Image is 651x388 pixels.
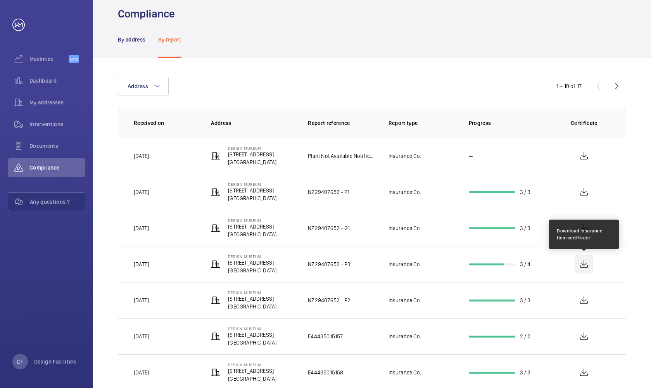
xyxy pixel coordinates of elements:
[228,267,276,274] p: [GEOGRAPHIC_DATA]
[134,119,199,127] p: Received on
[389,152,421,160] p: Insurance Co.
[34,358,76,365] p: Design Facilities
[228,158,276,166] p: [GEOGRAPHIC_DATA]
[228,303,276,310] p: [GEOGRAPHIC_DATA]
[308,296,351,304] p: NZ29407652 - P2
[158,36,181,43] p: By report
[228,194,276,202] p: [GEOGRAPHIC_DATA]
[389,369,421,376] p: Insurance Co.
[134,333,149,340] p: [DATE]
[228,367,276,375] p: [STREET_ADDRESS]
[556,82,582,90] div: 1 – 10 of 17
[228,326,276,331] p: Design Museum
[389,119,456,127] p: Report type
[520,260,531,268] p: 3 / 4
[228,151,276,158] p: [STREET_ADDRESS]
[557,227,611,241] div: Download insurance item certificate
[228,187,276,194] p: [STREET_ADDRESS]
[520,369,531,376] p: 3 / 3
[389,224,421,232] p: Insurance Co.
[520,333,531,340] p: 2 / 2
[228,375,276,383] p: [GEOGRAPHIC_DATA]
[228,146,276,151] p: Design Museum
[134,188,149,196] p: [DATE]
[30,198,85,206] span: Any questions ?
[29,99,85,106] span: My addresses
[228,254,276,259] p: Design Museum
[389,333,421,340] p: Insurance Co.
[389,188,421,196] p: Insurance Co.
[134,224,149,232] p: [DATE]
[308,224,350,232] p: NZ29407652 - G1
[134,260,149,268] p: [DATE]
[29,55,69,63] span: Maximize
[520,296,531,304] p: 3 / 3
[228,223,276,230] p: [STREET_ADDRESS]
[29,120,85,128] span: Interventions
[308,333,343,340] p: E44435015157
[29,164,85,171] span: Compliance
[469,119,546,127] p: Progress
[29,77,85,85] span: Dashboard
[389,260,421,268] p: Insurance Co.
[134,369,149,376] p: [DATE]
[558,119,610,127] p: Certificate
[228,230,276,238] p: [GEOGRAPHIC_DATA]
[308,119,376,127] p: Report reference
[118,77,169,95] button: Address
[134,296,149,304] p: [DATE]
[389,296,421,304] p: Insurance Co.
[69,55,79,63] span: Beta
[228,218,276,223] p: Design Museum
[134,152,149,160] p: [DATE]
[228,290,276,295] p: Design Museum
[520,224,531,232] p: 3 / 3
[308,152,376,160] p: Plant Not Available Notification - E44435016863
[29,142,85,150] span: Documents
[469,152,473,160] p: --
[228,331,276,339] p: [STREET_ADDRESS]
[228,295,276,303] p: [STREET_ADDRESS]
[228,259,276,267] p: [STREET_ADDRESS]
[118,7,175,21] h1: Compliance
[211,119,295,127] p: Address
[308,369,343,376] p: E44435015158
[228,339,276,346] p: [GEOGRAPHIC_DATA]
[118,36,146,43] p: By address
[17,358,23,365] p: DF
[128,83,148,89] span: Address
[228,362,276,367] p: Design Museum
[308,260,351,268] p: NZ29407652 - P3
[308,188,349,196] p: NZ29407652 - P1
[520,188,531,196] p: 3 / 3
[228,182,276,187] p: Design Museum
